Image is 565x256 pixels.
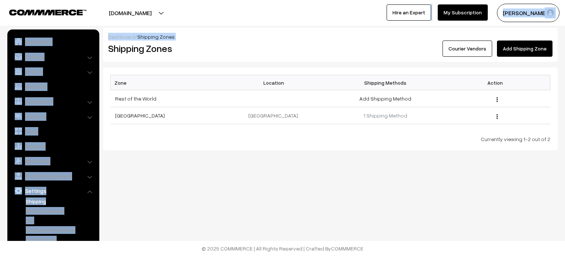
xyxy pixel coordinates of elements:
th: Location [220,75,330,90]
h2: Shipping Zones [108,43,325,54]
td: [GEOGRAPHIC_DATA] [220,107,330,124]
a: 1 Shipping Method [363,112,407,119]
a: Settings [9,184,97,197]
a: Hire an Expert [387,4,431,21]
a: Dashboard [108,34,135,40]
a: Apps [9,125,97,138]
img: COMMMERCE [9,10,86,15]
a: Store Details [24,236,97,243]
th: Action [440,75,550,90]
button: [PERSON_NAME] [497,4,559,22]
img: Menu [497,97,498,102]
a: WebPOS [9,80,97,93]
a: Shipping [24,197,97,205]
a: Reports [9,140,97,153]
a: Tax [24,217,97,224]
a: Dashboard [9,35,97,48]
div: / [108,33,552,41]
a: Website [9,110,97,123]
a: Add Shipping Zone [497,41,552,57]
a: Marketing [9,154,97,168]
a: My Subscription [438,4,488,21]
a: Catalog [9,50,97,63]
a: Staff Management [9,169,97,183]
a: Courier Vendors [443,41,492,57]
a: [GEOGRAPHIC_DATA] [115,112,165,119]
a: Rest of the World [115,95,156,102]
img: user [545,7,556,18]
th: Zone [111,75,221,90]
a: Customers [9,95,97,108]
a: COMMMERCE [9,7,74,16]
a: Packing Material [24,207,97,215]
a: COMMMERCE [331,245,363,252]
a: Orders [9,65,97,78]
button: [DOMAIN_NAME] [83,4,177,22]
div: Currently viewing 1-2 out of 2 [110,135,550,143]
img: Menu [497,114,498,119]
a: Password Protection [24,226,97,234]
a: Add Shipping Method [359,95,411,102]
span: Shipping Zones [137,34,175,40]
th: Shipping Methods [330,75,440,90]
